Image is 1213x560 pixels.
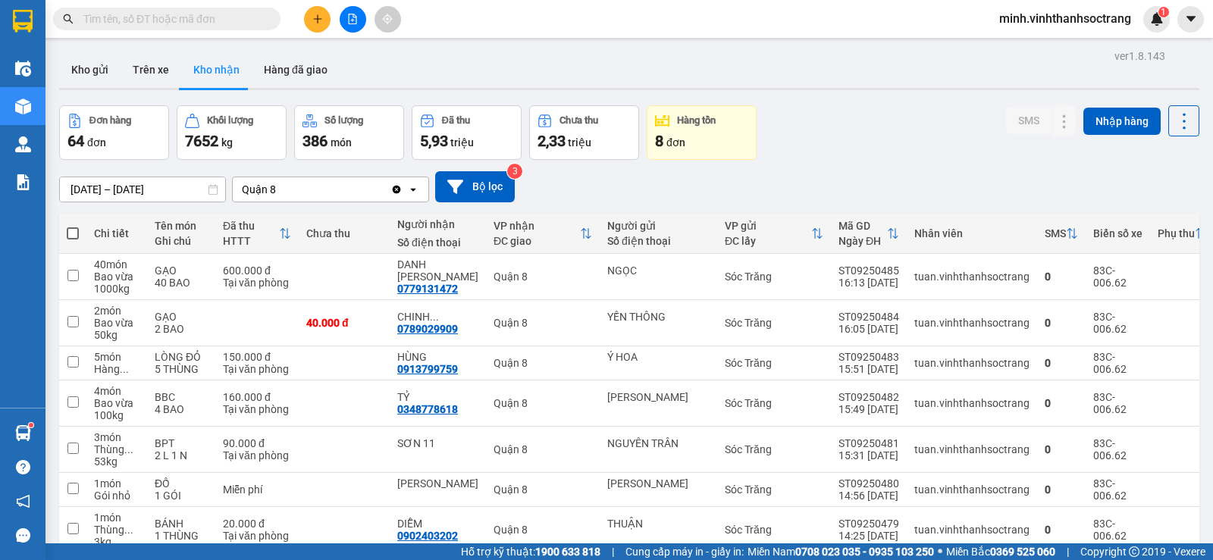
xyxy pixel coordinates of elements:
[1093,477,1142,502] div: 83C-006.62
[155,449,208,461] div: 2 L 1 N
[1045,271,1078,283] div: 0
[94,455,139,468] div: 53 kg
[494,357,592,369] div: Quận 8
[1037,214,1086,254] th: Toggle SortBy
[397,477,478,490] div: TÙA HIA
[94,512,139,524] div: 1 món
[535,546,600,558] strong: 1900 633 818
[390,183,403,196] svg: Clear value
[397,530,458,542] div: 0902403202
[94,317,139,329] div: Bao vừa
[1045,227,1066,239] div: SMS
[223,351,291,363] div: 150.000 đ
[155,391,208,403] div: BBC
[914,227,1030,239] div: Nhân viên
[717,214,831,254] th: Toggle SortBy
[63,14,74,24] span: search
[177,105,287,160] button: Khối lượng7652kg
[607,220,710,232] div: Người gửi
[625,543,744,560] span: Cung cấp máy in - giấy in:
[94,227,139,239] div: Chi tiết
[223,483,291,496] div: Miễn phí
[94,363,139,375] div: Hàng thông thường
[412,105,522,160] button: Đã thu5,93 triệu
[725,235,811,247] div: ĐC lấy
[155,264,208,277] div: GẠO
[215,214,299,254] th: Toggle SortBy
[89,115,131,126] div: Đơn hàng
[494,220,580,232] div: VP nhận
[223,277,291,289] div: Tại văn phòng
[607,437,710,449] div: NGUYÊN TRÂN
[725,357,823,369] div: Sóc Trăng
[1067,543,1069,560] span: |
[155,235,208,247] div: Ghi chú
[442,115,470,126] div: Đã thu
[1114,48,1165,64] div: ver 1.8.143
[430,311,439,323] span: ...
[155,323,208,335] div: 2 BAO
[1158,7,1169,17] sup: 1
[838,530,899,542] div: 14:25 [DATE]
[914,357,1030,369] div: tuan.vinhthanhsoctrang
[94,477,139,490] div: 1 món
[655,132,663,150] span: 8
[223,437,291,449] div: 90.000 đ
[1045,483,1078,496] div: 0
[94,271,139,283] div: Bao vừa
[223,264,291,277] div: 600.000 đ
[59,105,169,160] button: Đơn hàng64đơn
[207,115,253,126] div: Khối lượng
[607,264,710,277] div: NGỌC
[324,115,363,126] div: Số lượng
[725,220,811,232] div: VP gửi
[748,543,934,560] span: Miền Nam
[838,264,899,277] div: ST09250485
[181,52,252,88] button: Kho nhận
[946,543,1055,560] span: Miền Bắc
[397,323,458,335] div: 0789029909
[15,425,31,441] img: warehouse-icon
[121,52,181,88] button: Trên xe
[494,443,592,455] div: Quận 8
[559,115,598,126] div: Chưa thu
[94,409,139,421] div: 100 kg
[838,235,887,247] div: Ngày ĐH
[838,220,887,232] div: Mã GD
[223,518,291,530] div: 20.000 đ
[725,317,823,329] div: Sóc Trăng
[647,105,757,160] button: Hàng tồn8đơn
[94,385,139,397] div: 4 món
[1045,317,1078,329] div: 0
[15,99,31,114] img: warehouse-icon
[83,11,262,27] input: Tìm tên, số ĐT hoặc mã đơn
[1161,7,1166,17] span: 1
[155,277,208,289] div: 40 BAO
[494,317,592,329] div: Quận 8
[306,227,382,239] div: Chưa thu
[507,164,522,179] sup: 3
[450,136,474,149] span: triệu
[607,477,710,490] div: MỘNG VÂN
[223,363,291,375] div: Tại văn phòng
[1006,107,1052,134] button: SMS
[1045,397,1078,409] div: 0
[397,218,478,230] div: Người nhận
[94,431,139,443] div: 3 món
[306,317,382,329] div: 40.000 đ
[221,136,233,149] span: kg
[494,524,592,536] div: Quận 8
[59,52,121,88] button: Kho gửi
[397,236,478,249] div: Số điện thoại
[155,437,208,449] div: BPT
[155,530,208,542] div: 1 THÙNG
[1093,264,1142,289] div: 83C-006.62
[13,10,33,33] img: logo-vxr
[397,351,478,363] div: HÙNG
[155,490,208,502] div: 1 GÓI
[302,132,328,150] span: 386
[838,363,899,375] div: 15:51 [DATE]
[1093,518,1142,542] div: 83C-006.62
[607,391,710,403] div: TẤN PHÁT
[1093,227,1142,239] div: Biển số xe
